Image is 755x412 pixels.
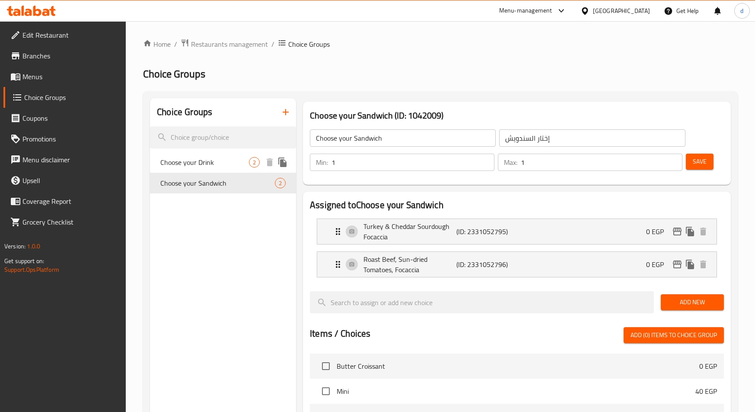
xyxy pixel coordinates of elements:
div: Menu-management [499,6,552,16]
button: duplicate [684,225,697,238]
span: Choice Groups [288,39,330,49]
div: [GEOGRAPHIC_DATA] [593,6,650,16]
p: (ID: 2331052795) [456,226,518,237]
span: Add New [668,297,717,308]
p: Min: [316,157,328,167]
p: Turkey & Cheddar Sourdough Focaccia [363,221,456,242]
p: 40 EGP [695,386,717,396]
a: Menus [3,66,126,87]
a: Edit Restaurant [3,25,126,45]
a: Home [143,39,171,49]
h3: Choose your Sandwich (ID: 1042009) [310,109,724,122]
div: Expand [317,219,717,244]
div: Choices [275,178,286,188]
span: Promotions [22,134,119,144]
p: Roast Beef, Sun-dried Tomatoes, Focaccia [363,254,456,275]
nav: breadcrumb [143,39,738,50]
span: d [740,6,743,16]
span: Version: [4,241,25,252]
span: Branches [22,51,119,61]
a: Promotions [3,129,126,149]
button: delete [697,225,710,238]
button: Add New [661,294,724,310]
span: 2 [275,179,285,187]
span: Butter Croissant [337,361,699,371]
a: Coverage Report [3,191,126,212]
span: Menus [22,71,119,82]
span: Grocery Checklist [22,217,119,227]
span: Coupons [22,113,119,123]
button: edit [671,225,684,238]
span: Save [693,156,707,167]
span: Restaurants management [191,39,268,49]
h2: Assigned to Choose your Sandwich [310,199,724,212]
span: Get support on: [4,255,44,267]
span: Add (0) items to choice group [631,330,717,341]
h2: Items / Choices [310,327,370,340]
a: Grocery Checklist [3,212,126,232]
li: / [271,39,274,49]
button: Add (0) items to choice group [624,327,724,343]
span: Choose your Drink [160,157,249,167]
button: duplicate [276,156,289,169]
button: Save [686,154,714,170]
li: / [174,39,177,49]
button: delete [263,156,276,169]
span: Select choice [317,357,335,375]
a: Branches [3,45,126,66]
li: Expand [310,248,724,281]
span: Edit Restaurant [22,30,119,40]
a: Support.OpsPlatform [4,264,59,275]
a: Restaurants management [181,39,268,50]
div: Choose your Sandwich2 [150,173,296,193]
span: 2 [249,158,259,167]
span: 1.0.0 [27,241,40,252]
button: delete [697,258,710,271]
div: Choose your Drink2deleteduplicate [150,152,296,173]
input: search [310,291,654,313]
p: (ID: 2331052796) [456,259,518,270]
div: Choices [249,157,260,167]
button: edit [671,258,684,271]
a: Choice Groups [3,87,126,108]
span: Upsell [22,175,119,186]
button: duplicate [684,258,697,271]
span: Choice Groups [143,64,205,84]
li: Expand [310,215,724,248]
span: Choice Groups [24,92,119,103]
p: 0 EGP [646,259,671,270]
p: 0 EGP [699,361,717,371]
a: Upsell [3,170,126,191]
span: Choose your Sandwich [160,178,275,188]
span: Coverage Report [22,196,119,206]
div: Expand [317,252,717,277]
span: Mini [337,386,695,396]
p: 0 EGP [646,226,671,237]
span: Select choice [317,382,335,400]
p: Max: [504,157,517,167]
a: Menu disclaimer [3,149,126,170]
span: Menu disclaimer [22,154,119,165]
h2: Choice Groups [157,106,212,119]
a: Coupons [3,108,126,129]
input: search [150,126,296,148]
